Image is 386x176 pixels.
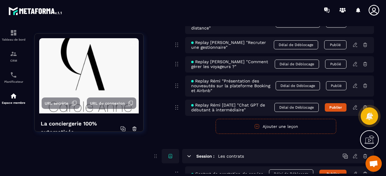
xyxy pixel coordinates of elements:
[274,40,318,49] span: Délai de Déblocage
[10,92,17,100] img: automations
[191,79,276,93] span: Replay Rémi "Présentation des nouveautés sur la plateforme Booking et Airbnb"
[2,101,26,104] p: Espace membre
[87,97,136,109] button: URL de connexion
[42,97,80,109] button: URL secrète
[325,60,346,69] button: Publié
[2,46,26,67] a: formationformationCRM
[2,59,26,62] p: CRM
[365,156,382,172] a: Ouvrir le chat
[10,29,17,36] img: formation
[41,119,120,136] h4: La conciergerie 100% automatisée
[2,67,26,88] a: schedulerschedulerPlanificateur
[90,101,125,106] span: URL de connexion
[326,81,346,90] button: Publié
[39,38,139,113] img: background
[324,40,346,49] button: Publié
[2,38,26,41] p: Tableau de bord
[191,40,274,50] span: Replay [PERSON_NAME] "Recruter une gestionnaire"
[216,119,336,134] button: Ajouter une leçon
[2,80,26,83] p: Planificateur
[45,101,68,106] span: URL secrète
[8,5,63,16] img: logo
[191,103,274,112] span: Replay Rémi [DATE] "Chat GPT de débutant à intermédiaire"
[2,88,26,109] a: automationsautomationsEspace membre
[10,71,17,79] img: scheduler
[274,103,319,112] span: Délai de Déblocage
[218,153,244,159] h5: Les contrats
[325,103,346,112] button: Publier
[275,60,319,69] span: Délai de Déblocage
[276,81,320,90] span: Délai de Déblocage
[191,59,275,69] span: Replay [PERSON_NAME] "Comment gérer les voyageurs ?"
[10,50,17,57] img: formation
[2,25,26,46] a: formationformationTableau de bord
[196,154,214,159] h6: Session :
